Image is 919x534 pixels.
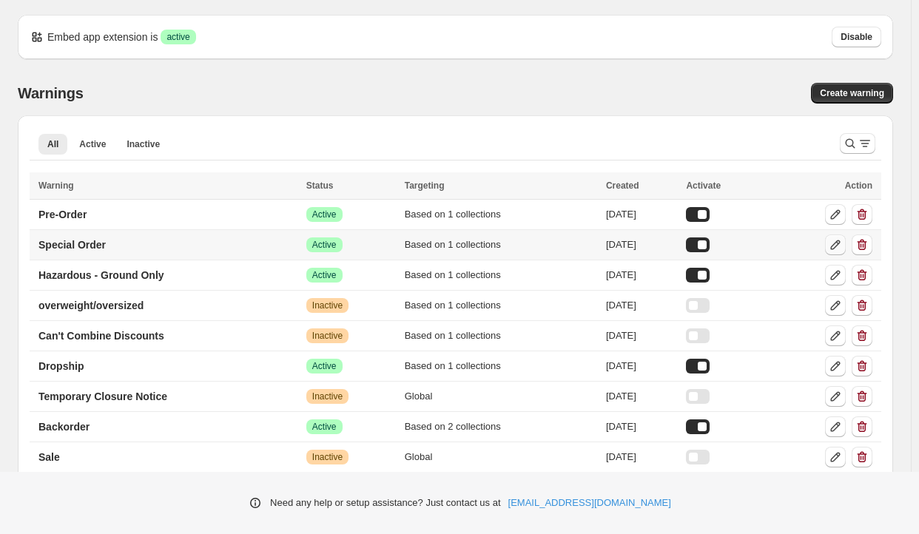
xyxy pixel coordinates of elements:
[606,180,639,191] span: Created
[38,450,60,464] p: Sale
[840,133,875,154] button: Search and filter results
[405,298,597,313] div: Based on 1 collections
[30,354,92,378] a: Dropship
[405,389,597,404] div: Global
[47,30,158,44] p: Embed app extension is
[405,359,597,374] div: Based on 1 collections
[38,328,164,343] p: Can't Combine Discounts
[30,324,173,348] a: Can't Combine Discounts
[686,180,721,191] span: Activate
[79,138,106,150] span: Active
[606,359,678,374] div: [DATE]
[38,268,164,283] p: Hazardous - Ground Only
[312,360,337,372] span: Active
[30,233,115,257] a: Special Order
[166,31,189,43] span: active
[312,209,337,220] span: Active
[30,294,152,317] a: overweight/oversized
[306,180,334,191] span: Status
[38,359,84,374] p: Dropship
[405,450,597,464] div: Global
[30,203,95,226] a: Pre-Order
[312,391,343,402] span: Inactive
[606,328,678,343] div: [DATE]
[38,419,90,434] p: Backorder
[405,328,597,343] div: Based on 1 collections
[312,269,337,281] span: Active
[832,27,881,47] button: Disable
[312,421,337,433] span: Active
[30,385,176,408] a: Temporary Closure Notice
[30,445,69,469] a: Sale
[312,300,343,311] span: Inactive
[845,180,872,191] span: Action
[38,237,106,252] p: Special Order
[405,237,597,252] div: Based on 1 collections
[606,389,678,404] div: [DATE]
[38,180,74,191] span: Warning
[606,237,678,252] div: [DATE]
[508,496,671,510] a: [EMAIL_ADDRESS][DOMAIN_NAME]
[606,207,678,222] div: [DATE]
[606,419,678,434] div: [DATE]
[405,419,597,434] div: Based on 2 collections
[38,207,87,222] p: Pre-Order
[820,87,884,99] span: Create warning
[312,451,343,463] span: Inactive
[47,138,58,150] span: All
[405,268,597,283] div: Based on 1 collections
[606,298,678,313] div: [DATE]
[811,83,893,104] a: Create warning
[841,31,872,43] span: Disable
[405,207,597,222] div: Based on 1 collections
[18,84,84,102] h2: Warnings
[127,138,160,150] span: Inactive
[30,263,173,287] a: Hazardous - Ground Only
[38,298,144,313] p: overweight/oversized
[312,239,337,251] span: Active
[312,330,343,342] span: Inactive
[405,180,445,191] span: Targeting
[38,389,167,404] p: Temporary Closure Notice
[606,450,678,464] div: [DATE]
[606,268,678,283] div: [DATE]
[30,415,98,439] a: Backorder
